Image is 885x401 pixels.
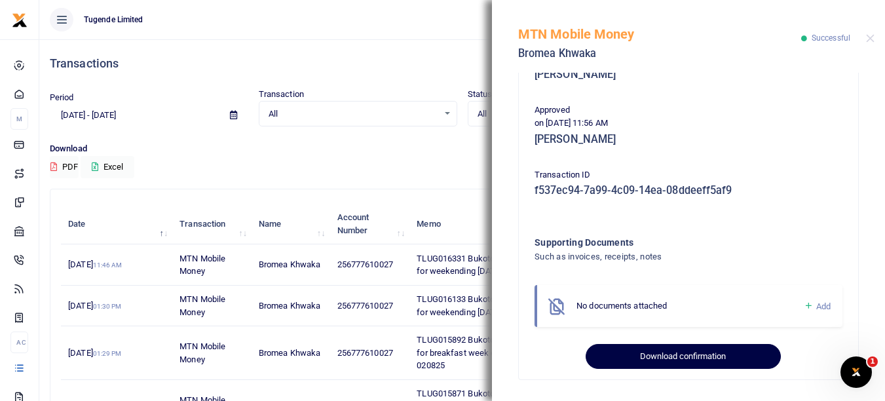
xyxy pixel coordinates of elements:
[61,204,172,244] th: Date: activate to sort column descending
[535,104,842,117] p: Approved
[518,47,801,60] h5: Bromea Khwaka
[812,33,850,43] span: Successful
[417,335,562,370] span: TLUG015892 Bukoto Branch Expenses for breakfast week ending 260725 and 020825
[586,344,780,369] button: Download confirmation
[535,184,842,197] h5: f537ec94-7a99-4c09-14ea-08ddeeff5af9
[68,259,122,269] span: [DATE]
[535,168,842,182] p: Transaction ID
[172,204,252,244] th: Transaction: activate to sort column ascending
[179,341,225,364] span: MTN Mobile Money
[576,301,667,311] span: No documents attached
[478,107,647,121] span: All
[179,254,225,277] span: MTN Mobile Money
[409,204,578,244] th: Memo: activate to sort column ascending
[259,259,320,269] span: Bromea Khwaka
[68,348,121,358] span: [DATE]
[93,350,122,357] small: 01:29 PM
[81,156,134,178] button: Excel
[259,301,320,311] span: Bromea Khwaka
[840,356,872,388] iframe: Intercom live chat
[10,108,28,130] li: M
[417,254,561,277] span: TLUG016331 Bukoto Branch Expenses for weekending [DATE] and [DATE]
[10,332,28,353] li: Ac
[337,348,393,358] span: 256777610027
[93,261,122,269] small: 11:46 AM
[816,301,831,311] span: Add
[535,117,842,130] p: on [DATE] 11:56 AM
[50,56,875,71] h4: Transactions
[252,204,330,244] th: Name: activate to sort column ascending
[50,104,219,126] input: select period
[535,133,842,146] h5: [PERSON_NAME]
[417,294,561,317] span: TLUG016133 Bukoto Branch Expenses for weekending [DATE] to [DATE]
[50,142,875,156] p: Download
[535,68,842,81] h5: [PERSON_NAME]
[337,301,393,311] span: 256777610027
[68,301,121,311] span: [DATE]
[535,235,789,250] h4: Supporting Documents
[179,294,225,317] span: MTN Mobile Money
[866,34,875,43] button: Close
[804,299,831,314] a: Add
[518,26,801,42] h5: MTN Mobile Money
[269,107,438,121] span: All
[867,356,878,367] span: 1
[50,156,79,178] button: PDF
[330,204,409,244] th: Account Number: activate to sort column ascending
[12,12,28,28] img: logo-small
[468,88,493,101] label: Status
[93,303,122,310] small: 01:30 PM
[12,14,28,24] a: logo-small logo-large logo-large
[535,250,789,264] h4: Such as invoices, receipts, notes
[259,88,304,101] label: Transaction
[79,14,149,26] span: Tugende Limited
[50,91,74,104] label: Period
[337,259,393,269] span: 256777610027
[259,348,320,358] span: Bromea Khwaka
